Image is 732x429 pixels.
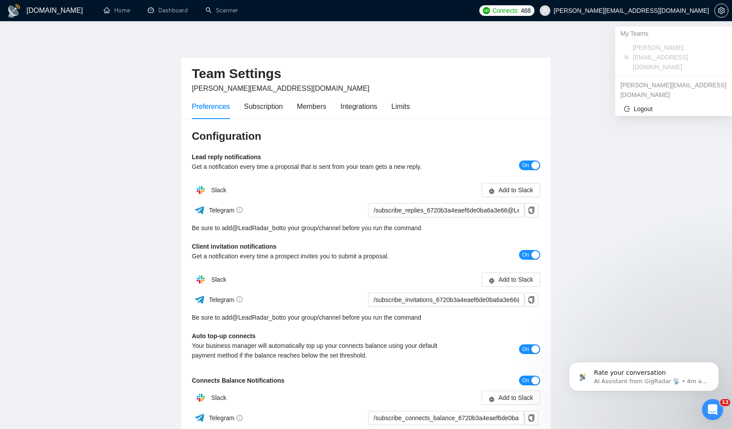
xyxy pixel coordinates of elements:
button: slackAdd to Slack [482,391,540,405]
span: Add to Slack [498,393,533,403]
img: ww3wtPAAAAAElFTkSuQmCC [194,412,205,423]
span: Slack [211,276,226,283]
span: setting [715,7,728,14]
a: @LeadRadar_bot [232,223,281,233]
span: Connects: [493,6,519,15]
b: Client invitation notifications [192,243,276,250]
span: slack [489,395,495,402]
img: logo [7,4,21,18]
span: logout [624,106,630,112]
b: Auto top-up connects [192,332,256,339]
a: homeHome [104,7,130,14]
button: slackAdd to Slack [482,272,540,287]
a: @LeadRadar_bot [232,313,281,322]
h3: Configuration [192,129,540,143]
div: Get a notification every time a prospect invites you to submit a proposal. [192,251,453,261]
a: setting [714,7,728,14]
span: [PERSON_NAME][EMAIL_ADDRESS][DOMAIN_NAME] [192,85,370,92]
img: ww3wtPAAAAAElFTkSuQmCC [194,205,205,216]
b: Connects Balance Notifications [192,377,284,384]
img: upwork-logo.png [483,7,490,14]
b: Lead reply notifications [192,153,261,160]
button: copy [524,293,538,307]
div: Subscription [244,101,283,112]
iframe: Intercom notifications message [556,343,732,405]
span: info-circle [236,296,243,302]
span: info-circle [236,207,243,213]
span: Telegram [209,207,243,214]
a: dashboardDashboard [148,7,188,14]
div: Get a notification every time a proposal that is sent from your team gets a new reply. [192,162,453,172]
span: Slack [211,394,226,401]
img: hpQkSZIkSZIkSZIkSZIkSZIkSZIkSZIkSZIkSZIkSZIkSZIkSZIkSZIkSZIkSZIkSZIkSZIkSZIkSZIkSZIkSZIkSZIkSZIkS... [192,181,209,199]
span: Telegram [209,414,243,422]
div: Limits [392,101,410,112]
iframe: Intercom live chat [702,399,723,420]
span: On [522,344,529,354]
button: copy [524,411,538,425]
span: Logout [624,104,723,114]
button: copy [524,203,538,217]
img: hpQkSZIkSZIkSZIkSZIkSZIkSZIkSZIkSZIkSZIkSZIkSZIkSZIkSZIkSZIkSZIkSZIkSZIkSZIkSZIkSZIkSZIkSZIkSZIkS... [192,389,209,407]
span: On [522,250,529,260]
button: setting [714,4,728,18]
span: On [522,160,529,170]
a: searchScanner [205,7,238,14]
button: slackAdd to Slack [482,183,540,197]
span: Add to Slack [498,185,533,195]
div: My Teams [615,26,732,41]
span: copy [525,207,538,214]
span: [PERSON_NAME][EMAIL_ADDRESS][DOMAIN_NAME] [633,43,723,72]
div: Be sure to add to your group/channel before you run the command [192,313,540,322]
div: Be sure to add to your group/channel before you run the command [192,223,540,233]
img: ww3wtPAAAAAElFTkSuQmCC [194,294,205,305]
span: Add to Slack [498,275,533,284]
div: Members [297,101,326,112]
span: slack [489,188,495,194]
div: serge.yourrnd@gmail.com [615,78,732,102]
span: copy [525,296,538,303]
h2: Team Settings [192,65,540,83]
div: Integrations [340,101,377,112]
span: 12 [720,399,730,406]
span: 468 [521,6,530,15]
span: slack [489,277,495,284]
div: Your business manager will automatically top up your connects balance using your default payment ... [192,341,453,360]
img: hpQkSZIkSZIkSZIkSZIkSZIkSZIkSZIkSZIkSZIkSZIkSZIkSZIkSZIkSZIkSZIkSZIkSZIkSZIkSZIkSZIkSZIkSZIkSZIkS... [192,271,209,288]
span: On [522,376,529,385]
span: user [542,7,548,14]
span: info-circle [236,415,243,421]
span: team [624,55,629,60]
span: Telegram [209,296,243,303]
div: Preferences [192,101,230,112]
span: copy [525,414,538,422]
span: Slack [211,187,226,194]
